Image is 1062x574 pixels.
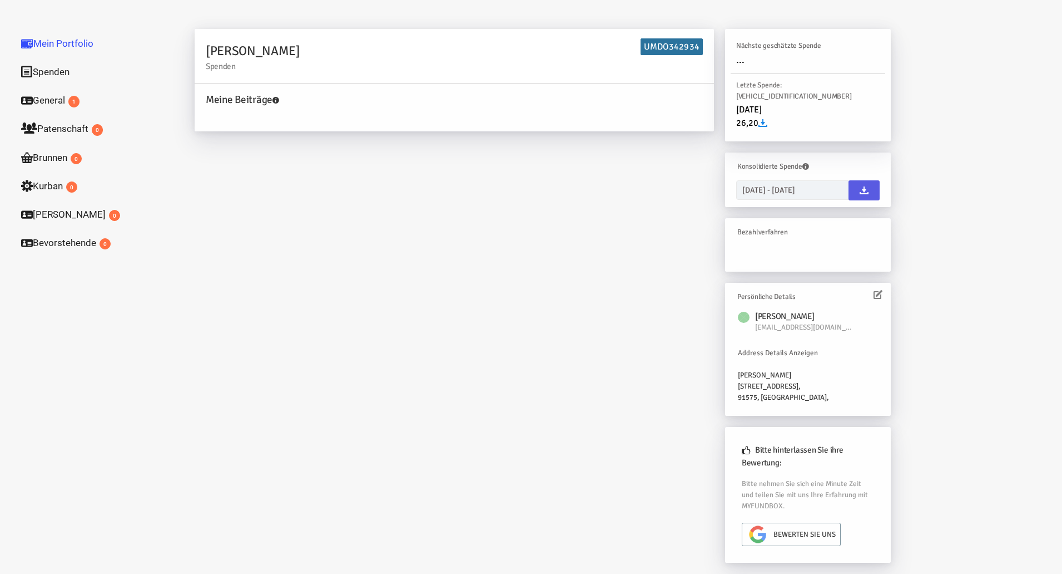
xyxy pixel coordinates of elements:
[773,523,836,546] span: Bewerten Sie uns
[109,210,120,221] span: 0
[736,80,880,102] h6: Letzte Spende:
[742,523,841,546] a: Bewerten Sie uns
[736,92,852,101] span: [VEHICLE_IDENTIFICATION_NUMBER]
[11,29,178,58] a: Mein Portfolio
[92,124,103,135] span: 0
[737,291,874,302] h6: Persönliche Details
[206,92,708,108] h4: Meine Beiträge
[66,181,77,193] span: 0
[68,96,80,107] span: 1
[737,161,874,172] h6: Konsolidierte Spende
[11,114,178,143] a: Patenschaft0
[738,370,878,381] div: [PERSON_NAME]
[206,41,703,71] h2: [PERSON_NAME]
[755,322,855,333] span: primär E-Mail
[738,392,878,403] div: 91575, [GEOGRAPHIC_DATA],
[71,153,82,164] span: 0
[11,57,178,86] a: Spenden
[736,40,880,51] h6: Nächste geschätzte Spende
[736,53,745,66] span: ...
[11,171,178,200] a: Kurban0
[742,444,874,469] h6: Bitte hinterlassen Sie ihre Bewertung:
[11,86,178,115] a: General1
[11,200,178,229] a: [PERSON_NAME]0
[747,523,769,546] img: google_transparent.png
[736,104,762,115] span: [DATE]
[802,163,809,170] i: Sie können die benötigten Spenden als PDF auswählen,indem Sie den Datumsbereich eingeben und auf ...
[11,228,178,257] a: Bevorstehende0
[738,347,878,359] div: Address Details Anzeigen
[737,227,874,238] h6: Bezahlverfahren
[755,310,878,323] h6: [PERSON_NAME]
[272,97,279,104] i: Ihre Ursacheninformationen werden verfügbar sein,indem Sie Ihre Ursachen auswählen. Sie können de...
[736,117,767,129] span: 26,20
[641,38,703,55] h6: UMDO342934
[738,381,878,392] div: [STREET_ADDRESS],
[742,479,868,511] span: Bitte nehmen Sie sich eine Minute Zeit und teilen Sie mit uns Ihre Erfahrung mit MYFUNDBOX.
[206,62,703,71] small: Spenden
[11,143,178,172] a: Brunnen0
[100,238,111,249] span: 0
